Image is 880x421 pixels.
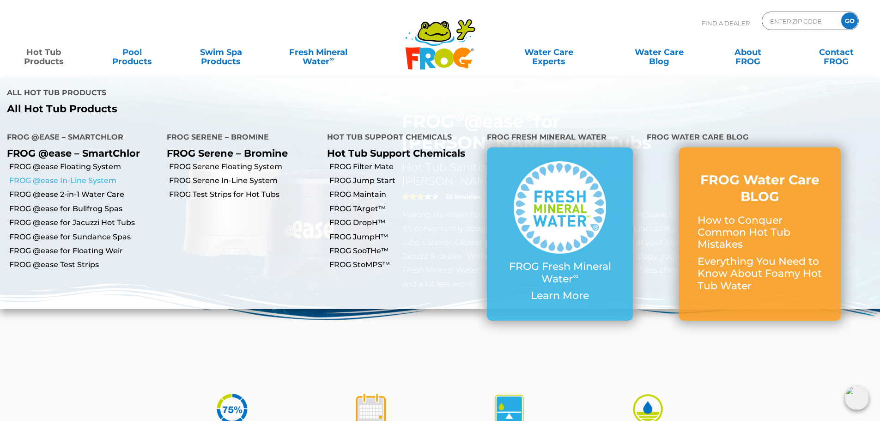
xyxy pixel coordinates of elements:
p: FROG @ease – SmartChlor [7,147,153,159]
a: PoolProducts [98,43,167,61]
h4: All Hot Tub Products [7,85,433,103]
a: FROG Filter Mate [329,162,480,172]
sup: ∞ [329,55,334,62]
a: AboutFROG [713,43,782,61]
a: Water CareExperts [493,43,605,61]
sup: ∞ [573,271,578,281]
h4: FROG @ease – SmartChlor [7,129,153,147]
a: FROG @ease Floating System [9,162,160,172]
p: Find A Dealer [702,12,750,35]
a: FROG Serene Floating System [169,162,320,172]
p: Learn More [505,290,614,302]
a: FROG Serene In-Line System [169,176,320,186]
a: FROG Maintain [329,189,480,200]
a: ContactFROG [802,43,871,61]
a: All Hot Tub Products [7,103,433,115]
h3: FROG Water Care BLOG [698,171,822,205]
h4: FROG Serene – Bromine [167,129,313,147]
a: FROG SooTHe™ [329,246,480,256]
img: openIcon [845,386,869,410]
a: FROG TArget™ [329,204,480,214]
a: Fresh MineralWater∞ [275,43,361,61]
a: FROG @ease In-Line System [9,176,160,186]
a: FROG StoMPS™ [329,260,480,270]
a: FROG @ease for Jacuzzi Hot Tubs [9,218,160,228]
a: FROG Jump Start [329,176,480,186]
a: Hot TubProducts [9,43,78,61]
a: FROG @ease for Bullfrog Spas [9,204,160,214]
a: Water CareBlog [625,43,693,61]
a: FROG @ease for Sundance Spas [9,232,160,242]
p: FROG Serene – Bromine [167,147,313,159]
a: Swim SpaProducts [187,43,255,61]
a: FROG Fresh Mineral Water∞ Learn More [505,161,614,306]
input: GO [841,12,858,29]
a: FROG Water Care BLOG How to Conquer Common Hot Tub Mistakes Everything You Need to Know About Foa... [698,171,822,297]
a: FROG @ease 2-in-1 Water Care [9,189,160,200]
a: FROG @ease Test Strips [9,260,160,270]
h4: Hot Tub Support Chemicals [327,129,473,147]
h4: FROG Water Care Blog [647,129,873,147]
a: FROG Test Strips for Hot Tubs [169,189,320,200]
a: FROG DropH™ [329,218,480,228]
a: Hot Tub Support Chemicals [327,147,465,159]
h4: FROG Fresh Mineral Water [487,129,633,147]
p: How to Conquer Common Hot Tub Mistakes [698,214,822,251]
p: Everything You Need to Know About Foamy Hot Tub Water [698,256,822,292]
p: FROG Fresh Mineral Water [505,261,614,285]
input: Zip Code Form [769,14,831,28]
a: FROG JumpH™ [329,232,480,242]
a: FROG @ease for Floating Weir [9,246,160,256]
